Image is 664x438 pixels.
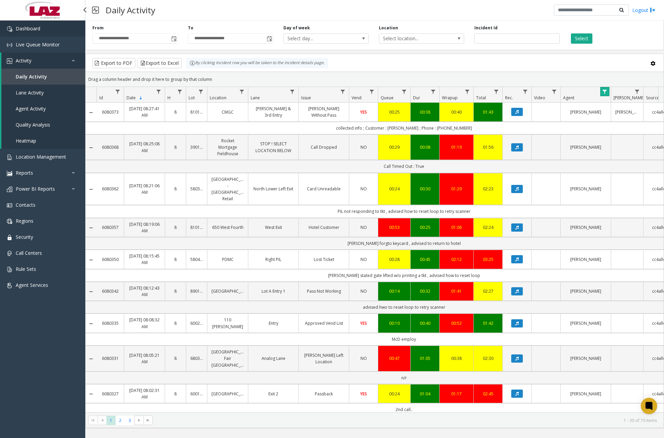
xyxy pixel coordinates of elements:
div: 00:53 [382,224,406,231]
span: Agent [563,95,574,101]
a: 01:43 [478,109,498,115]
a: Activity [1,53,85,69]
a: Daily Activity [1,69,85,85]
div: 02:30 [478,355,498,362]
div: 00:40 [415,320,435,326]
img: 'icon' [7,251,12,256]
a: Approved Vend List [303,320,345,326]
span: Select day... [284,34,351,43]
a: 600154 [190,391,203,397]
a: 8 [169,355,182,362]
a: Rocket Mortgage Fieldhouse [211,137,244,157]
a: Collapse Details [86,289,97,294]
span: YES [360,391,367,397]
span: Rec. [505,95,513,101]
a: 00:14 [382,288,406,294]
a: 00:29 [382,144,406,150]
a: 02:12 [444,256,469,263]
span: Source [646,95,659,101]
a: 110 [PERSON_NAME] [211,317,244,330]
a: 390155 [190,144,203,150]
img: 'icon' [7,187,12,192]
div: 02:23 [478,186,498,192]
span: YES [360,109,367,115]
label: Location [379,25,398,31]
a: 00:08 [415,144,435,150]
a: 810124 [190,224,203,231]
a: YES [353,320,374,326]
a: Collapse Details [86,356,97,362]
a: [DATE] 08:27:41 AM [128,105,161,118]
a: [PERSON_NAME] Without Pass [303,105,345,118]
a: Analog Lane [252,355,294,362]
div: 00:25 [415,224,435,231]
div: 01:19 [444,144,469,150]
a: PDMC [211,256,244,263]
a: [DATE] 08:25:08 AM [128,141,161,154]
img: infoIcon.svg [190,60,195,66]
div: 03:25 [478,256,498,263]
span: NO [360,144,367,150]
div: 01:04 [415,391,435,397]
img: 'icon' [7,171,12,176]
span: Go to the next page [134,415,144,425]
a: 00:24 [382,186,406,192]
span: NO [360,186,367,192]
span: Lot [189,95,195,101]
a: 01:29 [444,186,469,192]
a: NO [353,224,374,231]
div: 00:52 [444,320,469,326]
button: Select [571,33,592,44]
a: Lot A Entry 1 [252,288,294,294]
a: North Lower Left Exit [252,186,294,192]
div: 01:06 [444,224,469,231]
a: Call Dropped [303,144,345,150]
img: 'icon' [7,283,12,288]
kendo-pager-info: 1 - 30 of 70 items [157,418,657,423]
a: 8 [169,288,182,294]
a: Lane Filter Menu [288,87,297,96]
div: 01:42 [478,320,498,326]
span: NO [360,224,367,230]
a: NO [353,186,374,192]
a: Vend Filter Menu [367,87,377,96]
a: 00:25 [382,109,406,115]
a: 680387 [190,355,203,362]
span: Lane [251,95,260,101]
div: 01:41 [444,288,469,294]
a: West Exit [252,224,294,231]
a: 01:05 [415,355,435,362]
a: 00:45 [415,256,435,263]
span: NO [360,355,367,361]
a: [GEOGRAPHIC_DATA] [211,391,244,397]
a: [PERSON_NAME] [565,144,607,150]
span: NO [360,257,367,262]
h3: Daily Activity [102,2,159,18]
a: Location Filter Menu [237,87,247,96]
a: 00:47 [382,355,406,362]
span: Live Queue Monitor [16,41,60,48]
a: [DATE] 08:05:21 AM [128,352,161,365]
a: [PERSON_NAME] & 3rd Entry [252,105,294,118]
a: NO [353,288,374,294]
span: Page 2 [116,416,125,425]
a: 8 [169,186,182,192]
span: Sortable [138,95,144,101]
a: 6080362 [101,186,120,192]
a: Exit 2 [252,391,294,397]
div: By clicking Incident row you will be taken to the incident details page. [186,58,328,68]
span: Total [476,95,486,101]
a: Logout [632,6,655,14]
a: NO [353,144,374,150]
div: Drag a column header and drop it here to group by that column [86,73,664,85]
a: [DATE] 08:12:43 AM [128,285,161,298]
a: Collapse Details [86,257,97,263]
a: 00:10 [382,320,406,326]
a: Collapse Details [86,145,97,150]
a: [PERSON_NAME] [565,288,607,294]
span: Quality Analysis [16,121,50,128]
